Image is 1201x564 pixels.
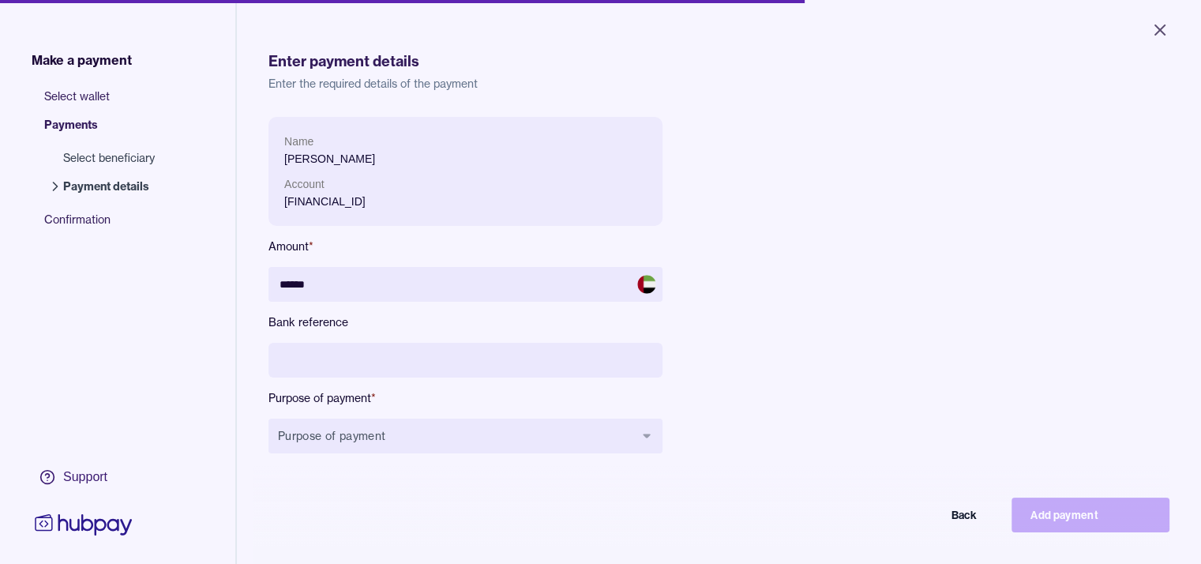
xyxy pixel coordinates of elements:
[63,468,107,486] div: Support
[268,51,1169,73] h1: Enter payment details
[268,419,662,453] button: Purpose of payment
[268,239,662,254] label: Amount
[44,212,171,240] span: Confirmation
[32,51,132,70] span: Make a payment
[838,498,996,532] button: Back
[268,76,1169,92] p: Enter the required details of the payment
[268,390,662,406] label: Purpose of payment
[63,150,155,166] span: Select beneficiary
[1132,13,1188,47] button: Close
[284,175,647,193] p: Account
[284,193,647,210] p: [FINANCIAL_ID]
[284,150,647,167] p: [PERSON_NAME]
[44,117,171,145] span: Payments
[32,461,136,494] a: Support
[44,88,171,117] span: Select wallet
[63,179,155,194] span: Payment details
[284,133,647,150] p: Name
[268,314,662,330] label: Bank reference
